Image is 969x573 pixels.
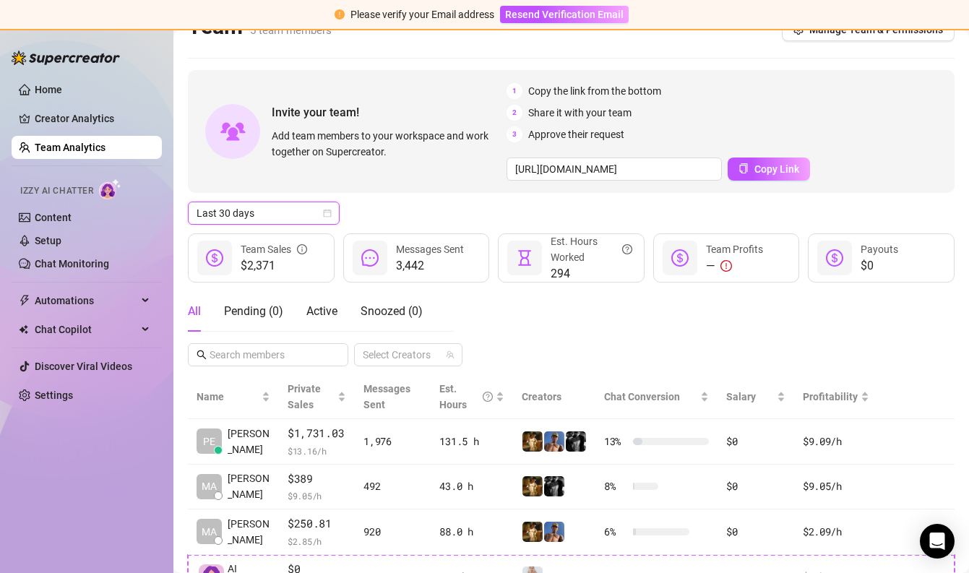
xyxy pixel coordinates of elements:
span: Copy the link from the bottom [528,83,661,99]
span: Automations [35,289,137,312]
span: Profitability [803,391,858,402]
span: Chat Copilot [35,318,137,341]
div: All [188,303,201,320]
span: exclamation-circle [335,9,345,20]
span: copy [738,163,749,173]
span: $2,371 [241,257,307,275]
div: 492 [363,478,422,494]
span: message [361,249,379,267]
div: 1,976 [363,434,422,449]
span: $250.81 [288,515,346,533]
span: Private Sales [288,383,321,410]
a: Settings [35,389,73,401]
span: MA [202,524,217,540]
div: Please verify your Email address [350,7,494,22]
a: Setup [35,235,61,246]
span: dollar-circle [206,249,223,267]
span: dollar-circle [826,249,843,267]
div: 131.5 h [439,434,504,449]
span: dollar-circle [671,249,689,267]
div: Est. Hours Worked [551,233,632,265]
span: MA [202,478,217,494]
span: Last 30 days [197,202,331,224]
span: Messages Sent [396,244,464,255]
span: 3,442 [396,257,464,275]
span: Messages Sent [363,383,410,410]
span: Izzy AI Chatter [20,184,93,198]
div: $0 [726,478,785,494]
span: team [446,350,455,359]
span: [PERSON_NAME] [228,426,270,457]
div: 88.0 h [439,524,504,540]
span: thunderbolt [19,295,30,306]
a: Chat Monitoring [35,258,109,270]
div: 43.0 h [439,478,504,494]
span: question-circle [622,233,632,265]
span: $0 [861,257,898,275]
div: $9.09 /h [803,434,869,449]
div: $0 [726,434,785,449]
img: logo-BBDzfeDw.svg [12,51,120,65]
span: Name [197,389,259,405]
div: Open Intercom Messenger [920,524,955,559]
img: Marvin [522,431,543,452]
span: $1,731.03 [288,425,346,442]
a: Creator Analytics [35,107,150,130]
th: Creators [513,375,595,419]
th: Name [188,375,279,419]
span: question-circle [483,381,493,413]
span: info-circle [297,241,307,257]
img: Marvin [544,476,564,496]
span: Approve their request [528,126,624,142]
span: Chat Conversion [604,391,680,402]
span: 3 [507,126,522,142]
img: Dallas [544,431,564,452]
img: Marvin [566,431,586,452]
span: $ 13.16 /h [288,444,346,458]
a: Discover Viral Videos [35,361,132,372]
span: 6 % [604,524,627,540]
span: Invite your team! [272,103,507,121]
img: AI Chatter [99,178,121,199]
div: $2.09 /h [803,524,869,540]
span: Share it with your team [528,105,632,121]
span: Add team members to your workspace and work together on Supercreator. [272,128,501,160]
span: Snoozed ( 0 ) [361,304,423,318]
span: $ 9.05 /h [288,488,346,503]
span: 8 % [604,478,627,494]
span: Resend Verification Email [505,9,624,20]
span: 13 % [604,434,627,449]
span: Copy Link [754,163,799,175]
span: 2 [507,105,522,121]
div: 920 [363,524,422,540]
span: calendar [323,209,332,217]
div: — [706,257,763,275]
span: 1 [507,83,522,99]
button: Copy Link [728,158,810,181]
img: Chat Copilot [19,324,28,335]
div: Pending ( 0 ) [224,303,283,320]
span: [PERSON_NAME] [228,516,270,548]
a: Team Analytics [35,142,105,153]
a: Home [35,84,62,95]
img: Dallas [544,522,564,542]
span: $ 2.85 /h [288,534,346,548]
div: Team Sales [241,241,307,257]
span: $389 [288,470,346,488]
span: Active [306,304,337,318]
div: Est. Hours [439,381,492,413]
span: 5 team members [250,24,332,37]
span: exclamation-circle [720,260,732,272]
button: Resend Verification Email [500,6,629,23]
span: Team Profits [706,244,763,255]
input: Search members [210,347,328,363]
span: PE [203,434,215,449]
span: hourglass [516,249,533,267]
div: $0 [726,524,785,540]
span: search [197,350,207,360]
span: [PERSON_NAME] [228,470,270,502]
img: Marvin [522,522,543,542]
span: Payouts [861,244,898,255]
a: Content [35,212,72,223]
span: Salary [726,391,756,402]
